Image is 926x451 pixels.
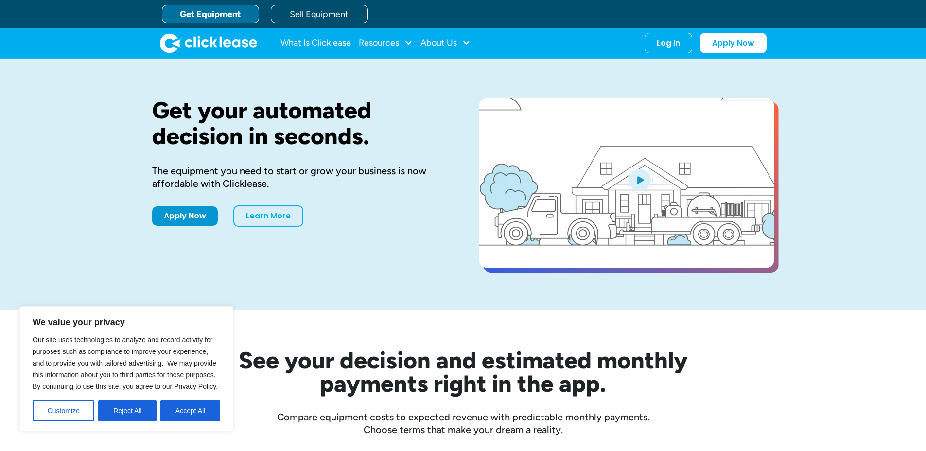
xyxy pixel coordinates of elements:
[152,98,448,149] h1: Get your automated decision in seconds.
[657,38,680,48] div: Log In
[160,33,257,53] a: home
[160,33,257,53] img: Clicklease logo
[271,5,368,23] a: Sell Equipment
[33,400,94,421] button: Customize
[359,33,413,53] div: Resources
[152,165,448,190] div: The equipment you need to start or grow your business is now affordable with Clicklease.
[700,33,767,53] a: Apply Now
[160,400,220,421] button: Accept All
[479,98,774,268] a: open lightbox
[33,336,218,390] span: Our site uses technologies to analyze and record activity for purposes such as compliance to impr...
[420,33,471,53] div: About Us
[280,33,351,53] a: What Is Clicklease
[152,206,218,226] a: Apply Now
[233,205,303,227] a: Learn More
[162,5,259,23] a: Get Equipment
[19,306,233,432] div: We value your privacy
[98,400,157,421] button: Reject All
[152,411,774,436] div: Compare equipment costs to expected revenue with predictable monthly payments. Choose terms that ...
[191,349,735,395] h2: See your decision and estimated monthly payments right in the app.
[33,317,220,328] p: We value your privacy
[627,166,653,193] img: Blue play button logo on a light blue circular background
